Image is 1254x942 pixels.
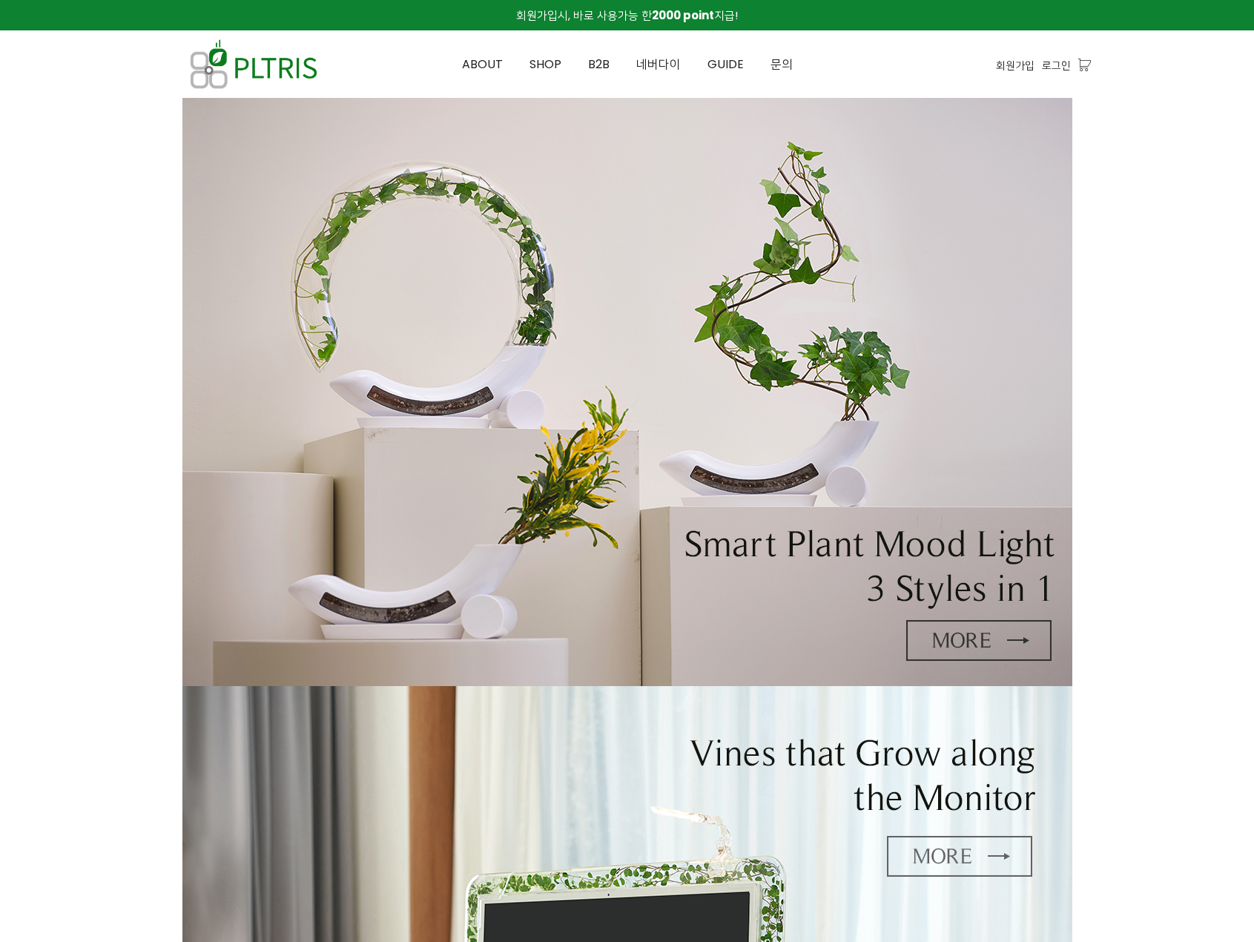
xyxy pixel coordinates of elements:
a: GUIDE [694,31,757,98]
a: 로그인 [1042,57,1071,73]
a: 네버다이 [623,31,694,98]
a: 문의 [757,31,806,98]
a: B2B [575,31,623,98]
span: GUIDE [707,56,744,73]
span: ABOUT [462,56,503,73]
span: 회원가입시, 바로 사용가능 한 지급! [516,7,738,23]
strong: 2000 point [652,7,714,23]
a: 회원가입 [996,57,1034,73]
a: SHOP [516,31,575,98]
span: B2B [588,56,610,73]
span: 네버다이 [636,56,681,73]
a: ABOUT [449,31,516,98]
span: SHOP [529,56,561,73]
span: 문의 [770,56,793,73]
